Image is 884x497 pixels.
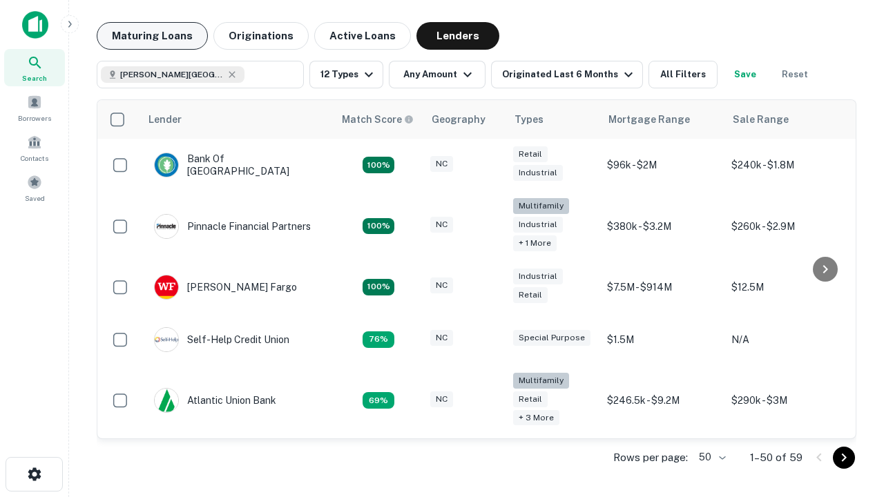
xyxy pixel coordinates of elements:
button: All Filters [648,61,718,88]
td: $380k - $3.2M [600,191,724,261]
a: Saved [4,169,65,206]
a: Contacts [4,129,65,166]
div: Self-help Credit Union [154,327,289,352]
th: Mortgage Range [600,100,724,139]
p: Rows per page: [613,449,688,466]
th: Lender [140,100,334,139]
span: Search [22,72,47,84]
div: Retail [513,391,548,407]
img: picture [155,153,178,177]
img: picture [155,389,178,412]
button: 12 Types [309,61,383,88]
div: Matching Properties: 15, hasApolloMatch: undefined [363,279,394,295]
h6: Match Score [342,112,411,127]
div: NC [430,217,453,233]
div: NC [430,277,453,293]
button: Active Loans [314,22,411,50]
button: Save your search to get updates of matches that match your search criteria. [723,61,767,88]
div: Matching Properties: 10, hasApolloMatch: undefined [363,392,394,409]
div: Multifamily [513,373,569,389]
button: Originations [213,22,309,50]
div: Industrial [513,269,563,284]
td: $246.5k - $9.2M [600,366,724,436]
div: Matching Properties: 26, hasApolloMatch: undefined [363,218,394,235]
div: Bank Of [GEOGRAPHIC_DATA] [154,153,320,177]
th: Sale Range [724,100,849,139]
th: Capitalize uses an advanced AI algorithm to match your search with the best lender. The match sco... [334,100,423,139]
span: [PERSON_NAME][GEOGRAPHIC_DATA], [GEOGRAPHIC_DATA] [120,68,224,81]
div: Industrial [513,165,563,181]
span: Contacts [21,153,48,164]
img: picture [155,275,178,299]
img: picture [155,215,178,238]
th: Geography [423,100,506,139]
td: $260k - $2.9M [724,191,849,261]
td: $1.5M [600,313,724,366]
div: Sale Range [733,111,789,128]
div: + 3 more [513,410,559,426]
div: Multifamily [513,198,569,214]
div: + 1 more [513,235,557,251]
button: Originated Last 6 Months [491,61,643,88]
button: Go to next page [833,447,855,469]
div: Special Purpose [513,330,590,346]
div: Retail [513,287,548,303]
button: Any Amount [389,61,486,88]
button: Reset [773,61,817,88]
div: Types [515,111,544,128]
span: Borrowers [18,113,51,124]
td: $7.5M - $914M [600,261,724,313]
iframe: Chat Widget [815,342,884,409]
div: Geography [432,111,486,128]
a: Borrowers [4,89,65,126]
div: 50 [693,447,728,467]
div: Atlantic Union Bank [154,388,276,413]
div: Mortgage Range [608,111,690,128]
td: $240k - $1.8M [724,139,849,191]
button: Lenders [416,22,499,50]
td: $290k - $3M [724,366,849,436]
div: NC [430,391,453,407]
div: Lender [148,111,182,128]
span: Saved [25,193,45,204]
td: N/A [724,313,849,366]
img: capitalize-icon.png [22,11,48,39]
div: Industrial [513,217,563,233]
th: Types [506,100,600,139]
div: Pinnacle Financial Partners [154,214,311,239]
div: Matching Properties: 11, hasApolloMatch: undefined [363,331,394,348]
td: $12.5M [724,261,849,313]
img: picture [155,328,178,351]
button: Maturing Loans [97,22,208,50]
a: Search [4,49,65,86]
div: Originated Last 6 Months [502,66,637,83]
div: Capitalize uses an advanced AI algorithm to match your search with the best lender. The match sco... [342,112,414,127]
div: NC [430,156,453,172]
div: Retail [513,146,548,162]
div: [PERSON_NAME] Fargo [154,275,297,300]
div: NC [430,330,453,346]
p: 1–50 of 59 [750,449,803,466]
td: $96k - $2M [600,139,724,191]
div: Matching Properties: 15, hasApolloMatch: undefined [363,157,394,173]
